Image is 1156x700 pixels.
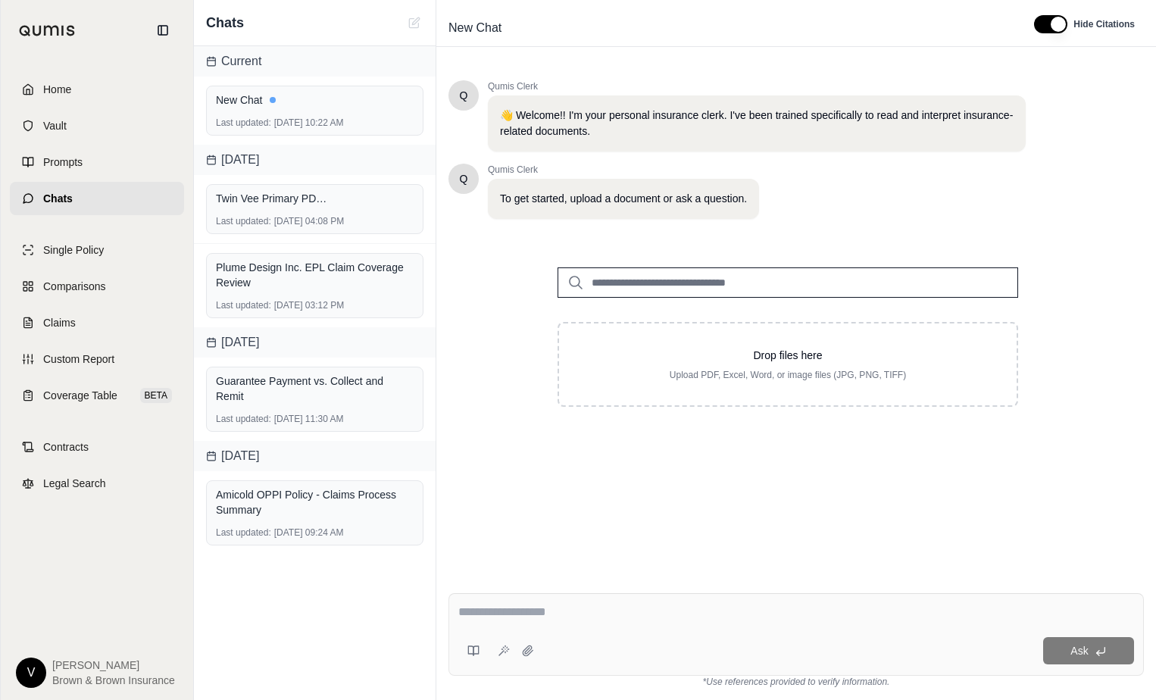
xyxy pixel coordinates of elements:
[10,430,184,464] a: Contracts
[583,369,992,381] p: Upload PDF, Excel, Word, or image files (JPG, PNG, TIFF)
[43,439,89,455] span: Contracts
[488,164,759,176] span: Qumis Clerk
[16,658,46,688] div: V
[194,327,436,358] div: [DATE]
[216,117,271,129] span: Last updated:
[43,388,117,403] span: Coverage Table
[216,527,414,539] div: [DATE] 09:24 AM
[140,388,172,403] span: BETA
[1070,645,1088,657] span: Ask
[216,299,414,311] div: [DATE] 03:12 PM
[43,279,105,294] span: Comparisons
[216,527,271,539] span: Last updated:
[10,73,184,106] a: Home
[460,171,468,186] span: Hello
[442,16,508,40] span: New Chat
[52,658,175,673] span: [PERSON_NAME]
[10,467,184,500] a: Legal Search
[43,118,67,133] span: Vault
[10,306,184,339] a: Claims
[500,108,1014,139] p: 👋 Welcome!! I'm your personal insurance clerk. I've been trained specifically to read and interpr...
[52,673,175,688] span: Brown & Brown Insurance
[10,342,184,376] a: Custom Report
[43,476,106,491] span: Legal Search
[448,676,1144,688] div: *Use references provided to verify information.
[442,16,1016,40] div: Edit Title
[216,260,414,290] div: Plume Design Inc. EPL Claim Coverage Review
[10,233,184,267] a: Single Policy
[194,145,436,175] div: [DATE]
[405,14,423,32] button: New Chat
[583,348,992,363] p: Drop files here
[1043,637,1134,664] button: Ask
[10,109,184,142] a: Vault
[10,379,184,412] a: Coverage TableBETA
[43,82,71,97] span: Home
[216,92,414,108] div: New Chat
[216,413,271,425] span: Last updated:
[216,487,414,517] div: Amicold OPPI Policy - Claims Process Summary
[43,315,76,330] span: Claims
[460,88,468,103] span: Hello
[43,191,73,206] span: Chats
[216,117,414,129] div: [DATE] 10:22 AM
[216,299,271,311] span: Last updated:
[216,215,414,227] div: [DATE] 04:08 PM
[500,191,747,207] p: To get started, upload a document or ask a question.
[194,441,436,471] div: [DATE]
[1073,18,1135,30] span: Hide Citations
[10,182,184,215] a: Chats
[43,352,114,367] span: Custom Report
[216,373,414,404] div: Guarantee Payment vs. Collect and Remit
[43,155,83,170] span: Prompts
[151,18,175,42] button: Collapse sidebar
[194,46,436,77] div: Current
[43,242,104,258] span: Single Policy
[19,25,76,36] img: Qumis Logo
[10,270,184,303] a: Comparisons
[10,145,184,179] a: Prompts
[206,12,244,33] span: Chats
[488,80,1026,92] span: Qumis Clerk
[216,413,414,425] div: [DATE] 11:30 AM
[216,215,271,227] span: Last updated:
[216,191,330,206] span: Twin Vee Primary PDO Falcon Policy 24-25.PDF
